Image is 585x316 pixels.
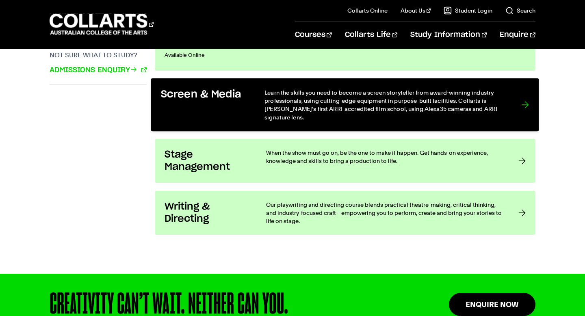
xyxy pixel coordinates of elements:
a: Admissions Enquiry [50,65,146,76]
a: Stage Management When the show must go on, be the one to make it happen. Get hands-on experience,... [155,139,535,183]
a: Enquire Now [449,293,535,316]
a: Courses [295,22,332,48]
h3: Not sure what to study? [50,50,147,60]
p: Available Online [165,50,250,61]
a: Student Login [444,6,492,15]
a: About Us [401,6,431,15]
a: Collarts Life [345,22,397,48]
a: Search [505,6,535,15]
p: Learn the skills you need to become a screen storyteller from award-winning industry professional... [265,88,505,121]
div: Go to homepage [50,13,154,36]
a: Writing & Directing Our playwriting and directing course blends practical theatre-making, critica... [155,191,535,235]
p: Our playwriting and directing course blends practical theatre-making, critical thinking, and indu... [266,201,502,225]
h3: Stage Management [165,149,250,173]
h3: Screen & Media [161,88,248,101]
p: When the show must go on, be the one to make it happen. Get hands-on experience, knowledge and sk... [266,149,502,165]
a: Screen & Media Learn the skills you need to become a screen storyteller from award-winning indust... [151,78,539,131]
a: Collarts Online [347,6,388,15]
a: Enquire [500,22,535,48]
h3: Writing & Directing [165,201,250,225]
a: Study Information [410,22,487,48]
